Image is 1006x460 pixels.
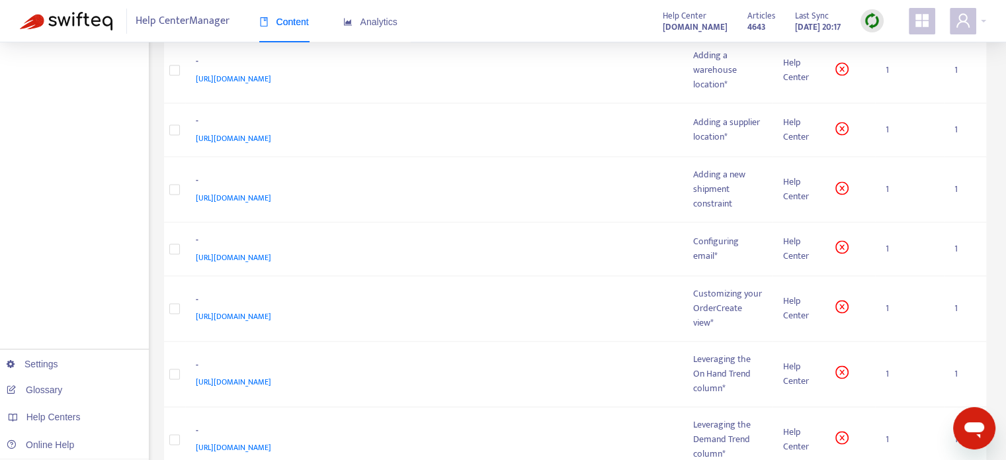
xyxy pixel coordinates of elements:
td: 1 [944,157,986,222]
div: - [196,424,667,441]
span: close-circle [835,62,849,75]
span: close-circle [835,365,849,379]
div: Help Center [783,294,814,323]
span: [URL][DOMAIN_NAME] [196,310,271,323]
span: close-circle [835,240,849,253]
span: close-circle [835,300,849,313]
img: Swifteq [20,12,112,30]
div: Help Center [783,115,814,144]
td: 1 [875,157,944,222]
div: - [196,114,667,131]
span: Help Centers [26,412,81,422]
span: Help Center [663,9,706,23]
strong: [DATE] 20:17 [795,20,841,34]
span: Help Center Manager [136,9,230,34]
div: Adding a supplier location* [693,115,762,144]
span: close-circle [835,122,849,135]
div: - [196,233,667,250]
div: Configuring email* [693,234,762,263]
td: 1 [944,276,986,342]
span: [URL][DOMAIN_NAME] [196,251,271,264]
span: [URL][DOMAIN_NAME] [196,72,271,85]
td: 1 [875,103,944,157]
div: - [196,173,667,191]
div: Leveraging the On Hand Trend column* [693,352,762,396]
div: - [196,54,667,71]
span: close-circle [835,431,849,444]
span: user [955,13,971,28]
td: 1 [944,103,986,157]
div: Help Center [783,359,814,389]
div: Help Center [783,425,814,454]
span: [URL][DOMAIN_NAME] [196,375,271,389]
a: Settings [7,359,58,369]
img: sync.dc5367851b00ba804db3.png [864,13,880,29]
strong: 4643 [747,20,766,34]
span: [URL][DOMAIN_NAME] [196,132,271,145]
div: - [196,293,667,310]
a: [DOMAIN_NAME] [663,19,728,34]
td: 1 [944,222,986,276]
span: Articles [747,9,775,23]
span: book [259,17,269,26]
td: 1 [875,276,944,342]
td: 1 [944,342,986,407]
span: Content [259,17,309,27]
span: appstore [914,13,930,28]
iframe: Button to launch messaging window [953,407,995,449]
span: [URL][DOMAIN_NAME] [196,441,271,454]
td: 1 [875,342,944,407]
strong: [DOMAIN_NAME] [663,20,728,34]
span: Last Sync [795,9,829,23]
a: Glossary [7,385,62,395]
td: 1 [875,222,944,276]
div: Adding a new shipment constraint [693,167,762,211]
td: 1 [944,38,986,103]
div: Help Center [783,175,814,204]
span: [URL][DOMAIN_NAME] [196,191,271,205]
span: area-chart [343,17,353,26]
div: Help Center [783,56,814,85]
div: Help Center [783,234,814,263]
a: Online Help [7,439,74,450]
span: Analytics [343,17,398,27]
div: - [196,358,667,375]
div: Adding a warehouse location* [693,48,762,92]
span: close-circle [835,181,849,195]
div: Customizing your OrderCreate view* [693,287,762,330]
td: 1 [875,38,944,103]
